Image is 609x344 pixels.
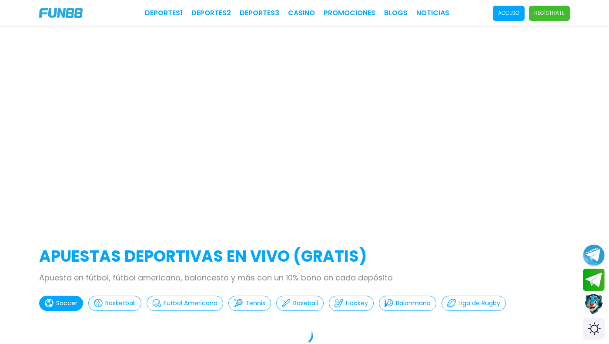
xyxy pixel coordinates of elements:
h2: APUESTAS DEPORTIVAS EN VIVO (gratis) [39,245,570,268]
p: Regístrate [534,9,565,17]
button: Join telegram [583,269,605,291]
p: Liga de Rugby [458,299,500,308]
a: NOTICIAS [416,8,449,18]
button: Futbol Americano [147,296,223,311]
button: Tennis [228,296,271,311]
img: Company Logo [39,8,83,18]
a: BLOGS [384,8,408,18]
p: Baseball [293,299,318,308]
a: Deportes2 [191,8,231,18]
p: Apuesta en fútbol, fútbol americano, baloncesto y más con un 10% bono en cada depósito [39,272,570,283]
p: Hockey [346,299,368,308]
div: Switch theme [583,318,605,340]
a: Promociones [324,8,375,18]
button: Hockey [329,296,374,311]
p: Tennis [245,299,265,308]
p: Balonmano [396,299,431,308]
a: Deportes1 [145,8,183,18]
p: Acceso [498,9,519,17]
p: Futbol Americano [164,299,217,308]
button: Baseball [276,296,324,311]
button: Soccer [39,296,83,311]
button: Contact customer service [583,293,605,316]
button: Balonmano [379,296,436,311]
button: Liga de Rugby [442,296,506,311]
a: Deportes3 [240,8,279,18]
a: CASINO [288,8,315,18]
button: Join telegram channel [583,244,605,266]
p: Basketball [105,299,136,308]
p: Soccer [56,299,77,308]
button: Basketball [88,296,141,311]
